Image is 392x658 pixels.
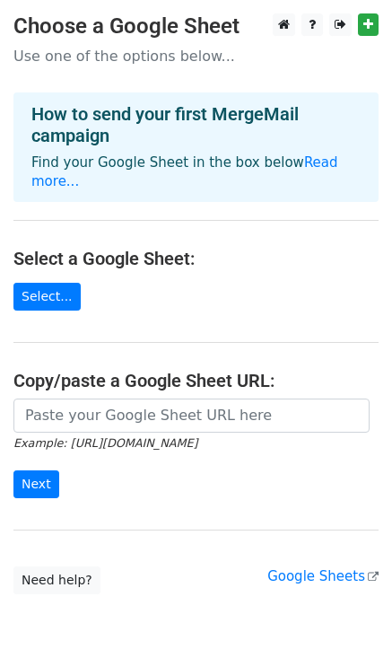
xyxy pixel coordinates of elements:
[13,399,370,433] input: Paste your Google Sheet URL here
[13,248,379,269] h4: Select a Google Sheet:
[31,154,338,189] a: Read more...
[13,47,379,66] p: Use one of the options below...
[31,103,361,146] h4: How to send your first MergeMail campaign
[13,436,197,450] small: Example: [URL][DOMAIN_NAME]
[13,283,81,311] a: Select...
[267,568,379,584] a: Google Sheets
[13,370,379,391] h4: Copy/paste a Google Sheet URL:
[13,470,59,498] input: Next
[13,566,100,594] a: Need help?
[31,154,361,191] p: Find your Google Sheet in the box below
[13,13,379,39] h3: Choose a Google Sheet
